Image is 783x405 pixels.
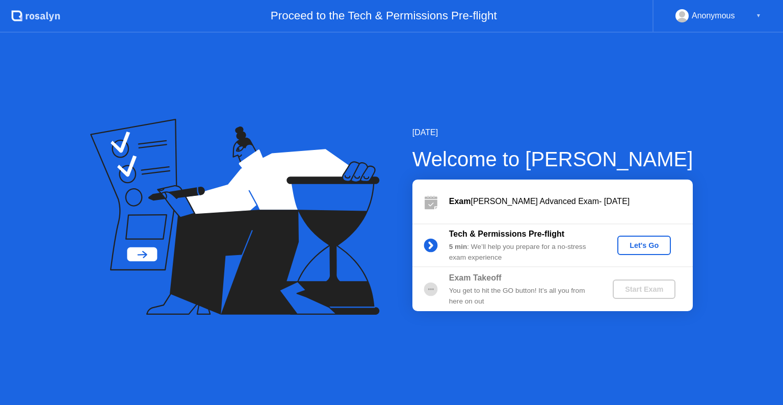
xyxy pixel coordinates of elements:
button: Start Exam [613,280,675,299]
div: ▼ [756,9,761,22]
div: You get to hit the GO button! It’s all you from here on out [449,286,596,307]
div: Start Exam [617,285,671,293]
b: Tech & Permissions Pre-flight [449,230,564,238]
div: Anonymous [692,9,735,22]
div: Let's Go [621,241,667,249]
button: Let's Go [617,236,671,255]
b: 5 min [449,243,467,250]
b: Exam [449,197,471,206]
b: Exam Takeoff [449,273,502,282]
div: [DATE] [412,126,693,139]
div: : We’ll help you prepare for a no-stress exam experience [449,242,596,263]
div: [PERSON_NAME] Advanced Exam- [DATE] [449,195,693,208]
div: Welcome to [PERSON_NAME] [412,144,693,174]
